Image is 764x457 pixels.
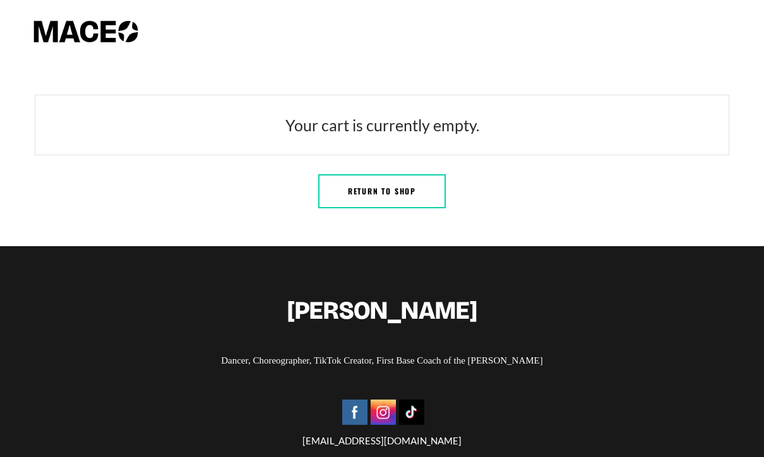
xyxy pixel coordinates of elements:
a: Return to shop [318,174,446,208]
img: Instagram [371,400,396,425]
p: Dancer, Choreographer, TikTok Creator, First Base Coach of the [PERSON_NAME] [25,353,739,369]
div: [EMAIL_ADDRESS][DOMAIN_NAME] [25,397,739,449]
h2: [PERSON_NAME] [25,297,739,324]
img: Tiktok [399,400,424,425]
div: Your cart is currently empty. [35,95,729,155]
img: Facebook [342,400,367,425]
